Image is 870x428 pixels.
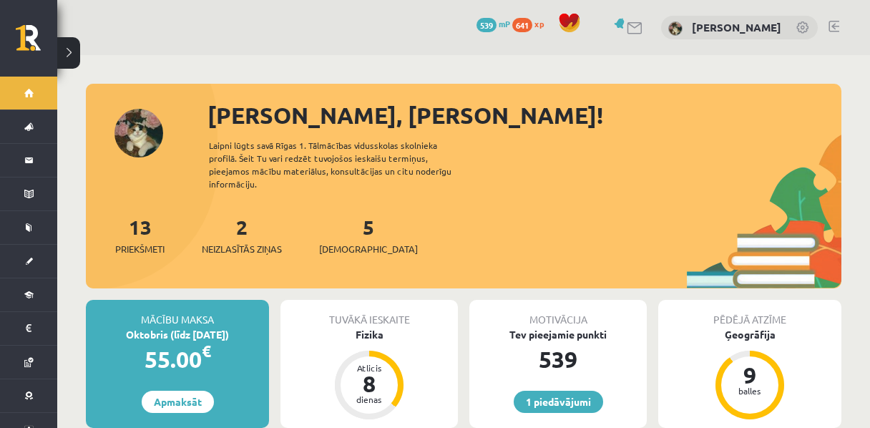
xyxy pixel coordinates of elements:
div: Mācību maksa [86,300,269,327]
div: Tev pieejamie punkti [469,327,647,342]
div: 539 [469,342,647,376]
a: 1 piedāvājumi [514,391,603,413]
a: 2Neizlasītās ziņas [202,214,282,256]
a: Fizika Atlicis 8 dienas [280,327,458,422]
span: Neizlasītās ziņas [202,242,282,256]
div: 9 [728,364,771,386]
a: 539 mP [476,18,510,29]
a: [PERSON_NAME] [692,20,781,34]
div: Ģeogrāfija [658,327,841,342]
span: € [202,341,211,361]
span: Priekšmeti [115,242,165,256]
a: Rīgas 1. Tālmācības vidusskola [16,25,57,61]
span: 539 [476,18,497,32]
div: Pēdējā atzīme [658,300,841,327]
div: Fizika [280,327,458,342]
div: dienas [348,395,391,404]
div: 8 [348,372,391,395]
a: Ģeogrāfija 9 balles [658,327,841,422]
span: mP [499,18,510,29]
div: Oktobris (līdz [DATE]) [86,327,269,342]
div: Laipni lūgts savā Rīgas 1. Tālmācības vidusskolas skolnieka profilā. Šeit Tu vari redzēt tuvojošo... [209,139,476,190]
a: 5[DEMOGRAPHIC_DATA] [319,214,418,256]
a: 641 xp [512,18,551,29]
div: 55.00 [86,342,269,376]
span: [DEMOGRAPHIC_DATA] [319,242,418,256]
img: Aleksandra Brakovska [668,21,683,36]
div: Atlicis [348,364,391,372]
div: Tuvākā ieskaite [280,300,458,327]
div: balles [728,386,771,395]
span: xp [534,18,544,29]
div: Motivācija [469,300,647,327]
span: 641 [512,18,532,32]
a: Apmaksāt [142,391,214,413]
a: 13Priekšmeti [115,214,165,256]
div: [PERSON_NAME], [PERSON_NAME]! [207,98,841,132]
